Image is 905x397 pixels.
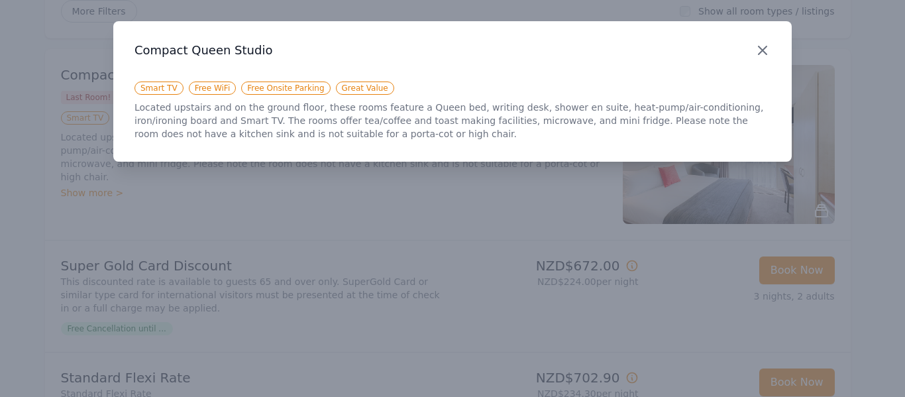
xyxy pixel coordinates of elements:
[189,82,237,95] span: Free WiFi
[134,101,771,141] p: Located upstairs and on the ground floor, these rooms feature a Queen bed, writing desk, shower e...
[134,42,771,58] h3: Compact Queen Studio
[134,82,184,95] span: Smart TV
[336,82,394,95] span: Great Value
[241,82,330,95] span: Free Onsite Parking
